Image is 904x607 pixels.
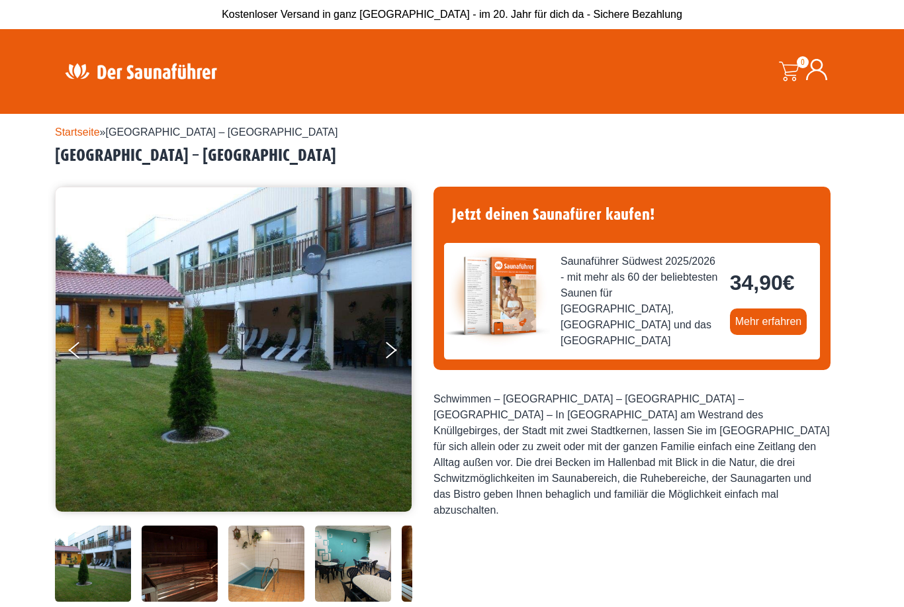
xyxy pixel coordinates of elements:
[730,308,807,335] a: Mehr erfahren
[222,9,682,20] span: Kostenloser Versand in ganz [GEOGRAPHIC_DATA] - im 20. Jahr für dich da - Sichere Bezahlung
[444,197,820,232] h4: Jetzt deinen Saunafürer kaufen!
[55,146,849,166] h2: [GEOGRAPHIC_DATA] – [GEOGRAPHIC_DATA]
[797,56,809,68] span: 0
[433,391,831,518] div: Schwimmen – [GEOGRAPHIC_DATA] – [GEOGRAPHIC_DATA] – [GEOGRAPHIC_DATA] – In [GEOGRAPHIC_DATA] am W...
[69,336,102,369] button: Previous
[383,336,416,369] button: Next
[55,126,100,138] a: Startseite
[444,243,550,349] img: der-saunafuehrer-2025-suedwest.jpg
[783,271,795,295] span: €
[730,271,795,295] bdi: 34,90
[561,254,719,349] span: Saunaführer Südwest 2025/2026 - mit mehr als 60 der beliebtesten Saunen für [GEOGRAPHIC_DATA], [G...
[55,126,338,138] span: »
[106,126,338,138] span: [GEOGRAPHIC_DATA] – [GEOGRAPHIC_DATA]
